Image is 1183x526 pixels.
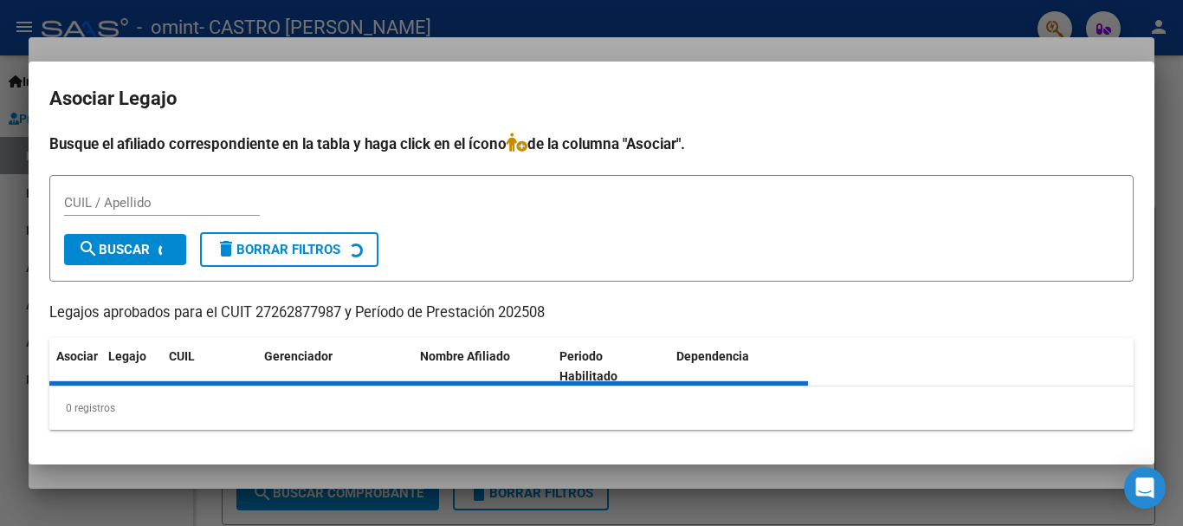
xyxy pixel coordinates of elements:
span: Periodo Habilitado [559,349,617,383]
div: 0 registros [49,386,1134,430]
mat-icon: delete [216,238,236,259]
datatable-header-cell: Dependencia [669,338,809,395]
datatable-header-cell: Asociar [49,338,101,395]
span: Gerenciador [264,349,333,363]
datatable-header-cell: Periodo Habilitado [553,338,669,395]
span: Borrar Filtros [216,242,340,257]
datatable-header-cell: Gerenciador [257,338,413,395]
span: CUIL [169,349,195,363]
datatable-header-cell: CUIL [162,338,257,395]
h2: Asociar Legajo [49,82,1134,115]
button: Borrar Filtros [200,232,378,267]
h4: Busque el afiliado correspondiente en la tabla y haga click en el ícono de la columna "Asociar". [49,133,1134,155]
datatable-header-cell: Legajo [101,338,162,395]
button: Buscar [64,234,186,265]
span: Asociar [56,349,98,363]
div: Open Intercom Messenger [1124,467,1166,509]
p: Legajos aprobados para el CUIT 27262877987 y Período de Prestación 202508 [49,302,1134,324]
datatable-header-cell: Nombre Afiliado [413,338,553,395]
span: Nombre Afiliado [420,349,510,363]
mat-icon: search [78,238,99,259]
span: Dependencia [676,349,749,363]
span: Legajo [108,349,146,363]
span: Buscar [78,242,150,257]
